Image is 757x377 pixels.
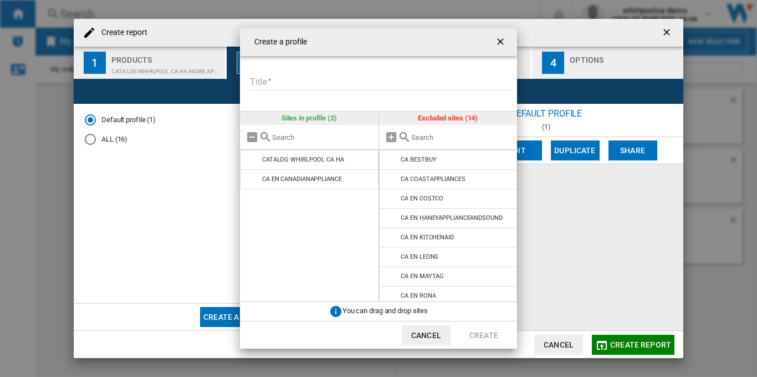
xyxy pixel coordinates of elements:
h4: Create a profile [249,37,308,48]
md-icon: Remove all [245,130,259,144]
div: CA EN MAYTAG [401,273,444,280]
button: getI18NText('BUTTONS.CLOSE_DIALOG') [490,31,513,53]
span: You can drag and drop sites [342,307,428,315]
button: Create [459,325,508,345]
ng-md-icon: getI18NText('BUTTONS.CLOSE_DIALOG') [495,36,508,49]
div: CA EN HANEYAPPLIANCEANDSOUND [401,214,502,222]
div: Excluded sites (14) [379,112,518,125]
div: CATALOG WHIRLPOOL CA HA [262,156,344,163]
input: Search [411,133,512,142]
div: CA BESTBUY [401,156,436,163]
input: Search [272,133,373,142]
div: CA EN RONA [401,292,436,299]
div: CA EN CANADIANAPPLIANCE [262,175,342,183]
button: Cancel [402,325,451,345]
div: CA EN COSTCO [401,195,443,202]
div: CA EN LEONS [401,253,438,260]
div: CA EN KITCHENAID [401,234,453,241]
div: Sites in profile (2) [240,112,378,125]
div: CA COASTAPPLIANCES [401,175,465,183]
md-icon: Add all [385,130,398,144]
